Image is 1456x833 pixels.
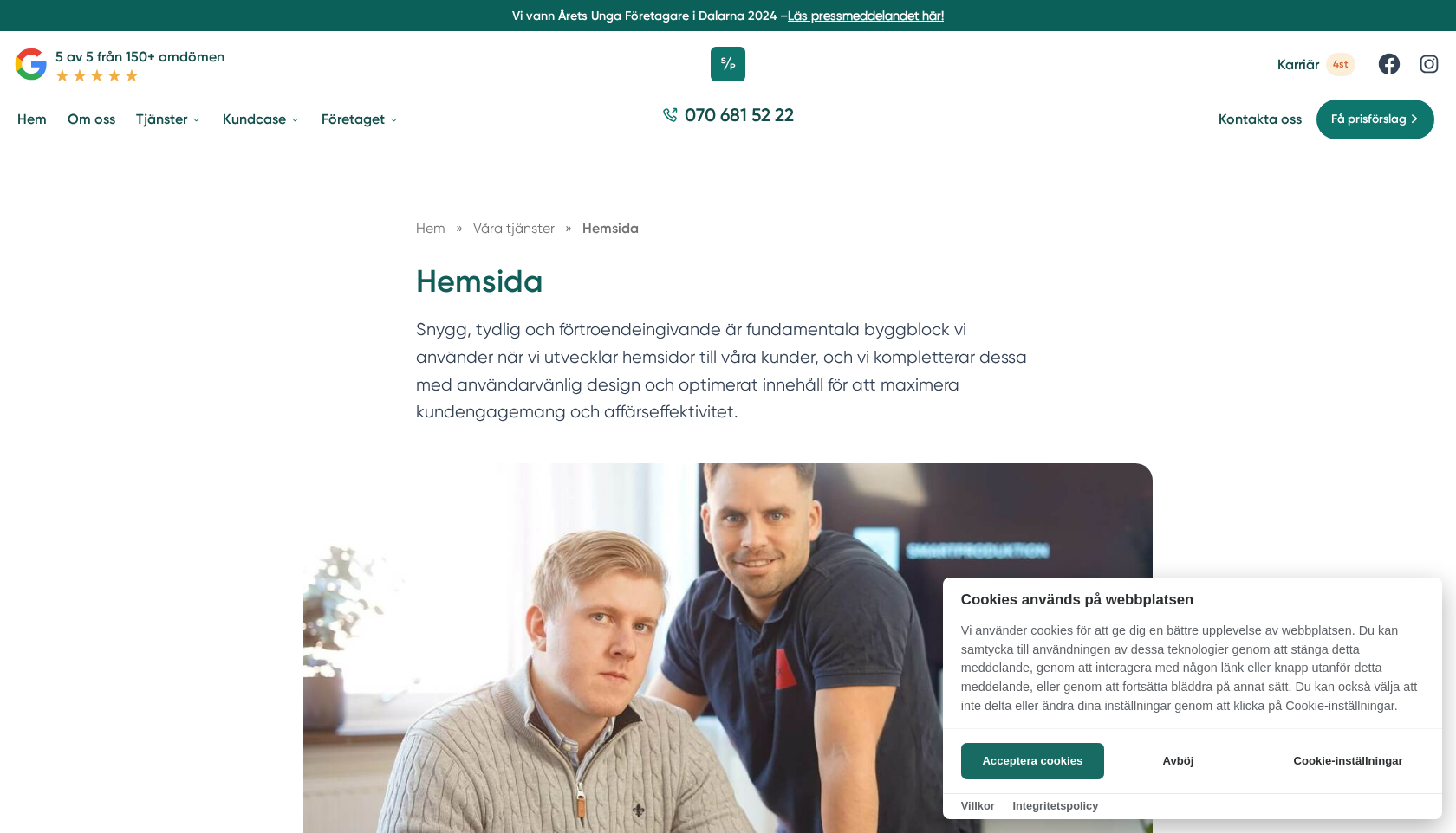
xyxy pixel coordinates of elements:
a: Integritetspolicy [1012,799,1098,812]
button: Acceptera cookies [961,743,1104,779]
h2: Cookies används på webbplatsen [943,591,1442,608]
button: Cookie-inställningar [1272,743,1424,779]
p: Vi använder cookies för att ge dig en bättre upplevelse av webbplatsen. Du kan samtycka till anvä... [943,622,1442,727]
button: Avböj [1109,743,1247,779]
a: Villkor [961,799,995,812]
